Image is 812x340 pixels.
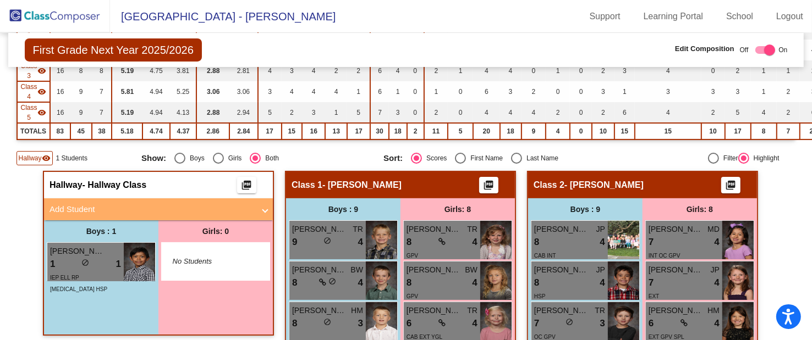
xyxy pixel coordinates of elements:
div: Boys : 1 [44,220,158,242]
div: Girls: 8 [643,198,757,220]
td: 0 [448,81,473,102]
td: 3 [615,60,635,81]
span: [PERSON_NAME] [534,305,589,316]
td: 0 [407,60,425,81]
td: 3 [500,81,522,102]
td: 4.13 [170,102,196,123]
td: 2.81 [229,60,257,81]
span: 1 [50,257,55,271]
span: [PERSON_NAME] [292,224,347,235]
td: 5 [448,123,473,140]
td: 3 [635,81,701,102]
td: 0 [407,81,425,102]
td: 4 [473,60,500,81]
span: CAB EXT YGL [407,334,442,340]
span: TR [595,305,605,316]
span: IEP ELL RP [MEDICAL_DATA] HSP [50,275,107,292]
td: 1 [777,60,800,81]
span: No Students [173,256,242,267]
td: 1 [546,60,570,81]
mat-radio-group: Select an option [141,153,375,164]
span: 4 [600,276,605,290]
span: 8 [292,316,297,331]
td: 30 [370,123,389,140]
td: 17 [258,123,282,140]
td: 0 [546,81,570,102]
td: 0 [448,102,473,123]
td: 4.94 [142,102,170,123]
span: GPV [407,293,418,299]
span: 4 [715,235,720,249]
td: 7 [92,102,112,123]
td: 0 [570,81,592,102]
td: 4 [546,123,570,140]
div: Girls: 8 [400,198,515,220]
a: Support [581,8,629,25]
span: 4 [600,235,605,249]
button: Print Students Details [237,177,256,193]
td: 5.81 [112,81,142,102]
td: 3.06 [229,81,257,102]
span: EXT GPV SPL [649,334,684,340]
td: 45 [70,123,92,140]
td: 6 [473,81,500,102]
td: 2 [546,102,570,123]
mat-icon: picture_as_pdf [240,180,253,195]
span: [PERSON_NAME] [292,264,347,276]
span: 7 [649,276,654,290]
td: Hidden teacher - Pulling [17,102,50,123]
span: HM [351,305,363,316]
td: 4.75 [142,60,170,81]
button: Print Students Details [721,177,740,193]
span: Hallway [19,153,42,163]
span: Off [740,45,749,55]
td: 1 [615,81,635,102]
div: Scores [422,153,447,163]
span: [PERSON_NAME] [50,246,105,257]
td: 8 [70,60,92,81]
td: 0 [522,60,546,81]
td: 7 [92,81,112,102]
td: 2 [701,102,725,123]
td: 2 [407,123,425,140]
span: Class 4 [21,82,37,102]
td: 7 [370,102,389,123]
td: 1 [389,81,407,102]
span: HSP [534,293,546,299]
td: 0 [570,123,592,140]
td: 9 [522,123,546,140]
td: 2 [522,81,546,102]
span: 6 [407,316,412,331]
td: 3 [258,81,282,102]
td: 2 [725,60,751,81]
span: [PERSON_NAME] [649,305,704,316]
td: 2.84 [229,123,257,140]
span: On [778,45,787,55]
td: 0 [570,60,592,81]
td: 16 [302,123,325,140]
span: 4 [473,316,478,331]
span: CAB INT [534,253,556,259]
td: 5.25 [170,81,196,102]
td: 2 [777,81,800,102]
td: 11 [424,123,448,140]
span: do_not_disturb_alt [323,237,331,244]
td: 1 [325,102,347,123]
mat-radio-group: Select an option [383,153,617,164]
span: 1 Students [56,153,87,163]
span: 4 [358,235,363,249]
td: TOTALS [17,123,50,140]
td: 0 [701,60,725,81]
span: BW [350,264,363,276]
span: 3 [358,316,363,331]
td: 7 [777,123,800,140]
span: INT OC GPV [649,253,681,259]
td: 5 [347,102,370,123]
span: JP [711,264,720,276]
td: 4 [635,102,701,123]
mat-panel-title: Add Student [50,203,254,216]
span: OC GPV [534,334,556,340]
span: 1 [116,257,121,271]
td: 4 [751,102,777,123]
td: 18 [500,123,522,140]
